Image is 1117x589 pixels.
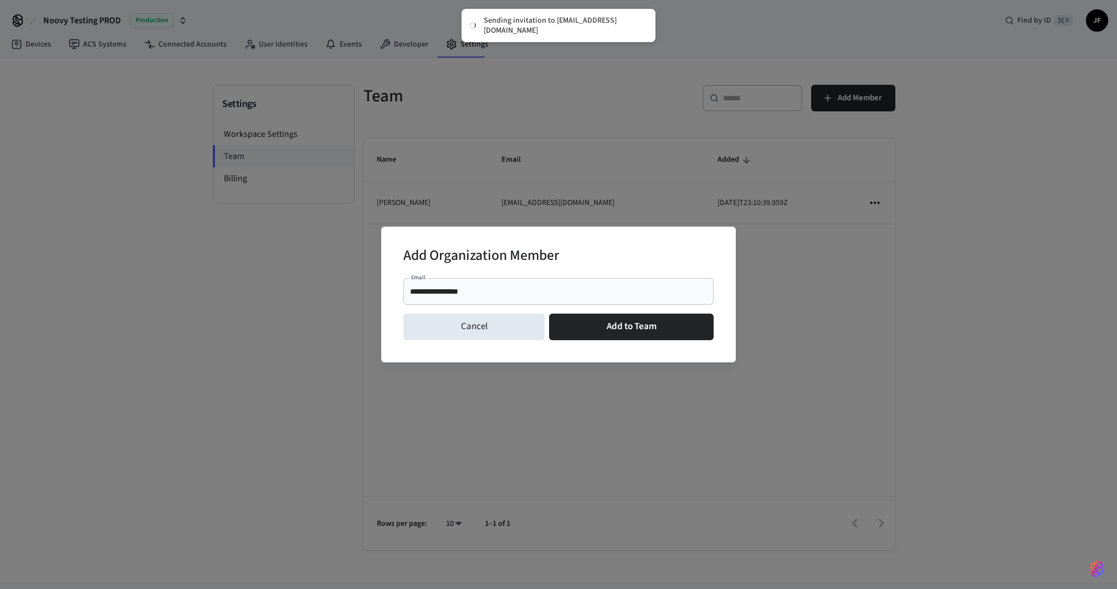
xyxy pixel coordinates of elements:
h2: Add Organization Member [403,240,559,274]
button: Add to Team [549,314,714,340]
img: SeamLogoGradient.69752ec5.svg [1090,560,1104,578]
label: Email [411,273,426,281]
div: Sending invitation to [EMAIL_ADDRESS][DOMAIN_NAME] [484,16,644,35]
button: Cancel [403,314,545,340]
